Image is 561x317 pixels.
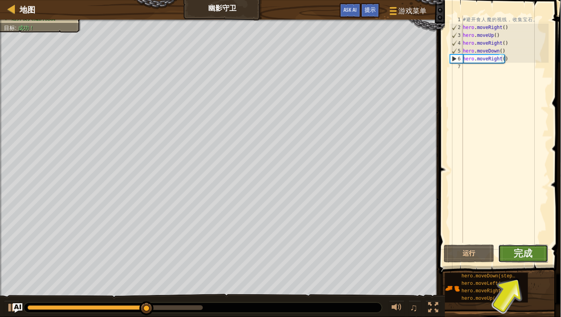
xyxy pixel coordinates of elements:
button: Ask AI [13,304,22,313]
span: ♫ [410,302,418,314]
div: 2 [451,24,463,31]
button: 完成 [499,245,549,263]
span: hero.moveUp(steps) [462,296,513,302]
div: 6 [451,55,463,63]
img: portrait.png [445,281,460,296]
span: 目标 [4,25,15,31]
span: hero.moveDown(steps) [462,274,519,279]
span: 成功！ [18,25,34,31]
div: 4 [451,39,463,47]
div: 1 [450,16,463,24]
span: hero.moveLeft(steps) [462,281,519,287]
span: 游戏菜单 [399,6,427,16]
div: 3 [451,31,463,39]
button: 运行 [444,245,495,263]
span: Ask AI [344,6,357,13]
span: 完成 [514,247,533,260]
div: 5 [451,47,463,55]
button: 音量调节 [389,301,405,317]
span: 地图 [20,4,35,15]
button: ♫ [409,301,422,317]
button: Ask AI [340,3,361,18]
div: 7 [450,63,463,71]
a: 地图 [16,4,35,15]
button: Ctrl + P: Play [4,301,20,317]
button: 游戏菜单 [384,3,432,22]
span: : [15,25,18,31]
span: hero.moveRight(steps) [462,289,521,294]
button: 切换全屏 [426,301,441,317]
span: 提示 [365,6,376,13]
